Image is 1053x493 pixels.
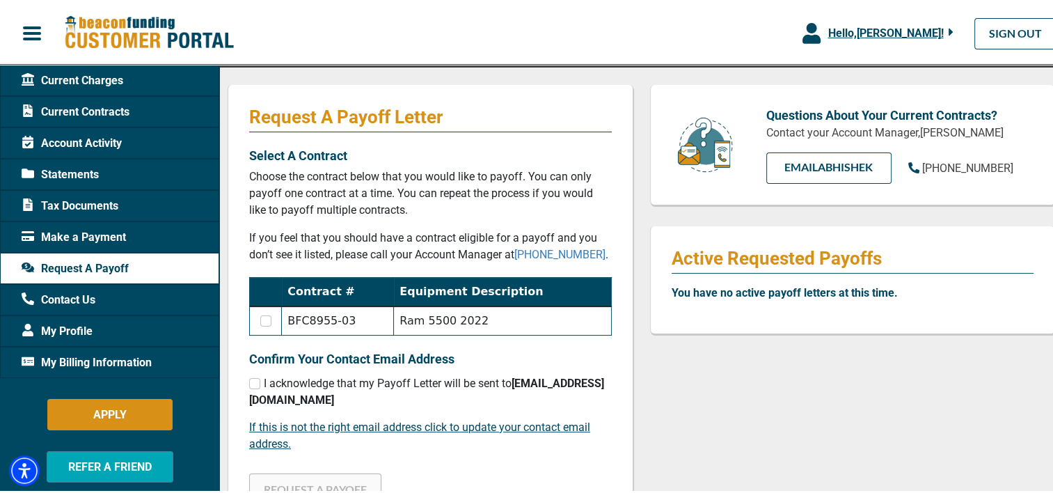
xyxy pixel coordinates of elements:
[766,123,1034,139] p: Contact your Account Manager, [PERSON_NAME]
[908,158,1013,175] a: [PHONE_NUMBER]
[47,449,173,480] button: REFER A FRIEND
[22,196,118,212] span: Tax Documents
[674,114,736,172] img: customer-service.png
[282,304,394,334] td: BFC8955-03
[22,290,95,306] span: Contact Us
[672,245,1034,267] p: Active Requested Payoffs
[47,397,173,428] button: APPLY
[22,164,99,181] span: Statements
[672,284,898,297] b: You have no active payoff letters at this time.
[22,258,129,275] span: Request A Payoff
[22,70,123,87] span: Current Charges
[249,104,612,126] p: Request A Payoff Letter
[394,276,611,305] th: Equipment Description
[766,104,1034,123] p: Questions About Your Current Contracts?
[9,453,40,484] div: Accessibility Menu
[828,24,943,38] span: Hello, [PERSON_NAME] !
[394,304,611,334] td: Ram 5500 2022
[22,352,152,369] span: My Billing Information
[249,375,604,405] span: I acknowledge that my Payoff Letter will be sent to
[282,276,394,305] th: Contract #
[249,418,590,448] a: If this is not the right email address click to update your contact email address.
[922,159,1013,173] span: [PHONE_NUMBER]
[22,133,122,150] span: Account Activity
[766,150,892,182] a: EMAILAbhishek
[22,227,126,244] span: Make a Payment
[249,347,612,366] p: Confirm Your Contact Email Address
[249,144,612,163] p: Select A Contract
[249,166,612,217] p: Choose the contract below that you would like to payoff. You can only payoff one contract at a ti...
[514,246,605,259] a: [PHONE_NUMBER]
[22,321,93,338] span: My Profile
[249,228,612,261] p: If you feel that you should have a contract eligible for a payoff and you don’t see it listed, pl...
[22,102,129,118] span: Current Contracts
[64,13,234,49] img: Beacon Funding Customer Portal Logo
